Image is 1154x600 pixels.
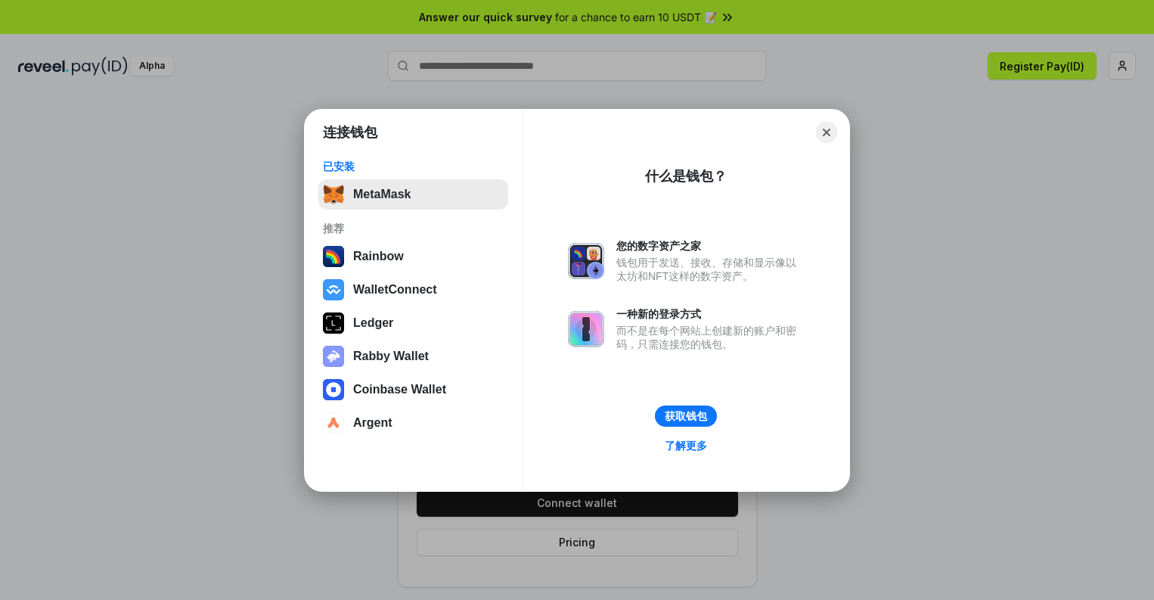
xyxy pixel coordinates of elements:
img: svg+xml,%3Csvg%20width%3D%2228%22%20height%3D%2228%22%20viewBox%3D%220%200%2028%2028%22%20fill%3D... [323,412,344,434]
div: 获取钱包 [665,409,707,423]
button: WalletConnect [318,275,508,305]
button: Ledger [318,308,508,338]
div: 了解更多 [665,439,707,452]
div: Coinbase Wallet [353,383,446,396]
div: 什么是钱包？ [645,167,727,185]
img: svg+xml,%3Csvg%20xmlns%3D%22http%3A%2F%2Fwww.w3.org%2F2000%2Fsvg%22%20width%3D%2228%22%20height%3... [323,312,344,334]
img: svg+xml,%3Csvg%20width%3D%2228%22%20height%3D%2228%22%20viewBox%3D%220%200%2028%2028%22%20fill%3D... [323,379,344,400]
img: svg+xml,%3Csvg%20width%3D%2228%22%20height%3D%2228%22%20viewBox%3D%220%200%2028%2028%22%20fill%3D... [323,279,344,300]
div: Rabby Wallet [353,350,429,363]
div: Rainbow [353,250,404,263]
div: 您的数字资产之家 [616,239,804,253]
img: svg+xml,%3Csvg%20width%3D%22120%22%20height%3D%22120%22%20viewBox%3D%220%200%20120%20120%22%20fil... [323,246,344,267]
div: Ledger [353,316,393,330]
div: WalletConnect [353,283,437,297]
a: 了解更多 [656,436,716,455]
div: MetaMask [353,188,411,201]
div: 一种新的登录方式 [616,307,804,321]
img: svg+xml,%3Csvg%20fill%3D%22none%22%20height%3D%2233%22%20viewBox%3D%220%200%2035%2033%22%20width%... [323,184,344,205]
div: 推荐 [323,222,504,235]
button: MetaMask [318,179,508,210]
img: svg+xml,%3Csvg%20xmlns%3D%22http%3A%2F%2Fwww.w3.org%2F2000%2Fsvg%22%20fill%3D%22none%22%20viewBox... [568,311,604,347]
button: 获取钱包 [655,406,717,427]
div: 已安装 [323,160,504,173]
button: Argent [318,408,508,438]
button: Rainbow [318,241,508,272]
button: Coinbase Wallet [318,375,508,405]
h1: 连接钱包 [323,123,377,141]
img: svg+xml,%3Csvg%20xmlns%3D%22http%3A%2F%2Fwww.w3.org%2F2000%2Fsvg%22%20fill%3D%22none%22%20viewBox... [323,346,344,367]
div: 而不是在每个网站上创建新的账户和密码，只需连接您的钱包。 [616,324,804,351]
div: 钱包用于发送、接收、存储和显示像以太坊和NFT这样的数字资产。 [616,256,804,283]
img: svg+xml,%3Csvg%20xmlns%3D%22http%3A%2F%2Fwww.w3.org%2F2000%2Fsvg%22%20fill%3D%22none%22%20viewBox... [568,243,604,279]
button: Rabby Wallet [318,341,508,372]
button: Close [816,122,837,143]
div: Argent [353,416,392,430]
